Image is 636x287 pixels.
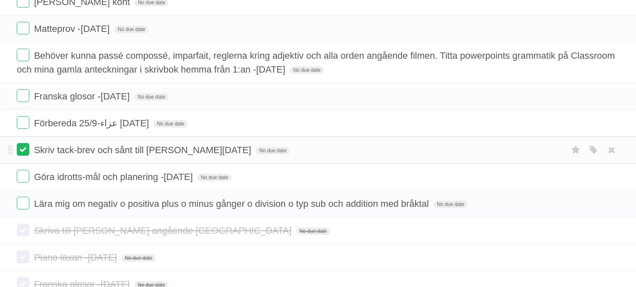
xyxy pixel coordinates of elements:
[290,66,324,74] span: No due date
[17,89,29,102] label: Done
[17,197,29,209] label: Done
[17,50,615,75] span: Behöver kunna passé compossé, imparfait, reglerna kring adjektiv och alla orden angående filmen. ...
[17,143,29,156] label: Done
[197,174,231,181] span: No due date
[34,91,132,102] span: Franska glosor -[DATE]
[34,118,151,128] span: Förbereda 25/9-عزاء [DATE]
[17,170,29,183] label: Done
[153,120,187,128] span: No due date
[34,145,253,155] span: Skriv tack-brev och sånt till [PERSON_NAME][DATE]
[34,252,119,263] span: Piano läxan -[DATE]
[434,201,467,208] span: No due date
[17,250,29,263] label: Done
[114,26,148,33] span: No due date
[17,22,29,34] label: Done
[134,93,168,101] span: No due date
[17,116,29,129] label: Done
[122,254,156,262] span: No due date
[34,225,293,236] span: Skriva till [PERSON_NAME] angående [GEOGRAPHIC_DATA]
[568,143,584,157] label: Star task
[34,172,195,182] span: Göra idrotts-mål och planering -[DATE]
[17,49,29,61] label: Done
[256,147,290,154] span: No due date
[17,224,29,236] label: Done
[296,227,330,235] span: No due date
[34,23,112,34] span: Matteprov -[DATE]
[34,198,431,209] span: Lära mig om negativ o positiva plus o minus gånger o division o typ sub och addition med bråktal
